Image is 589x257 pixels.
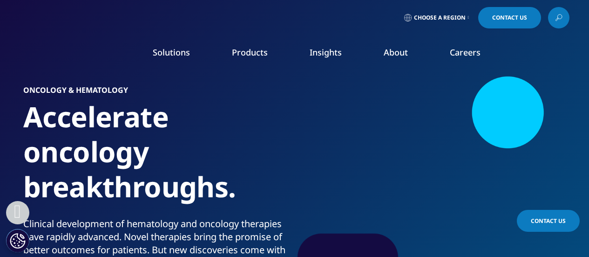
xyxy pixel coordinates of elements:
a: Careers [450,47,481,58]
a: Products [232,47,268,58]
h1: Accelerate oncology [23,99,291,217]
a: Insights [310,47,342,58]
a: About [384,47,408,58]
a: Solutions [153,47,190,58]
a: Contact Us [517,210,580,232]
span: Contact Us [492,15,527,21]
div: breakthroughs. [23,169,291,204]
a: Contact Us [478,7,541,28]
nav: Primary [98,33,569,76]
span: Choose a Region [414,14,466,21]
span: Contact Us [531,217,566,225]
button: Cookies Settings [6,229,29,252]
h6: Oncology & Hematology [23,86,291,99]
